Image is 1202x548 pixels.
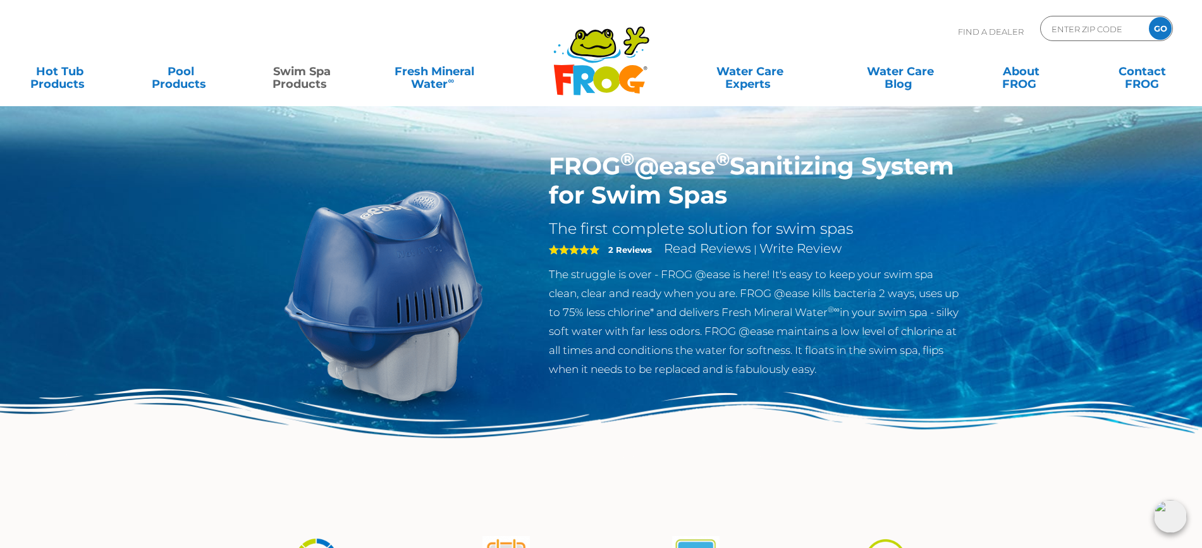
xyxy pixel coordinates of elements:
[376,59,493,84] a: Fresh MineralWater∞
[549,219,962,238] h2: The first complete solution for swim spas
[853,59,947,84] a: Water CareBlog
[255,59,349,84] a: Swim SpaProducts
[828,305,840,314] sup: ®∞
[549,245,599,255] span: 5
[241,152,530,441] img: ss-@ease-hero.png
[1149,17,1172,40] input: GO
[673,59,826,84] a: Water CareExperts
[958,16,1024,47] p: Find A Dealer
[549,152,962,210] h1: FROG @ease Sanitizing System for Swim Spas
[133,59,228,84] a: PoolProducts
[974,59,1069,84] a: AboutFROG
[664,241,751,256] a: Read Reviews
[549,265,962,379] p: The struggle is over - FROG @ease is here! It's easy to keep your swim spa clean, clear and ready...
[13,59,107,84] a: Hot TubProducts
[716,148,730,170] sup: ®
[620,148,634,170] sup: ®
[1154,500,1187,533] img: openIcon
[1050,20,1136,38] input: Zip Code Form
[754,243,757,255] span: |
[1095,59,1189,84] a: ContactFROG
[759,241,842,256] a: Write Review
[448,75,454,85] sup: ∞
[608,245,652,255] strong: 2 Reviews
